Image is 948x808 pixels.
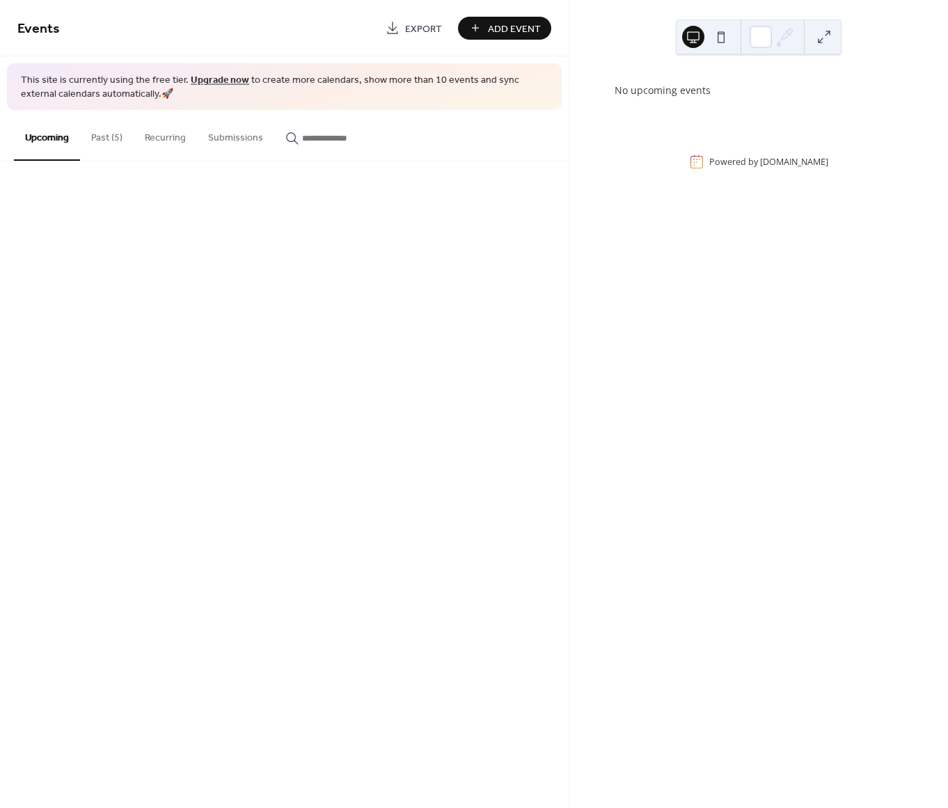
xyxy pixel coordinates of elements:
div: No upcoming events [615,83,903,97]
button: Submissions [197,110,274,159]
span: This site is currently using the free tier. to create more calendars, show more than 10 events an... [21,74,548,101]
a: Upgrade now [191,71,249,90]
div: Powered by [709,156,828,168]
button: Upcoming [14,110,80,161]
span: Add Event [488,22,541,36]
span: Export [405,22,442,36]
button: Recurring [134,110,197,159]
button: Add Event [458,17,551,40]
button: Past (5) [80,110,134,159]
span: Events [17,15,60,42]
a: [DOMAIN_NAME] [760,156,828,168]
a: Export [375,17,452,40]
